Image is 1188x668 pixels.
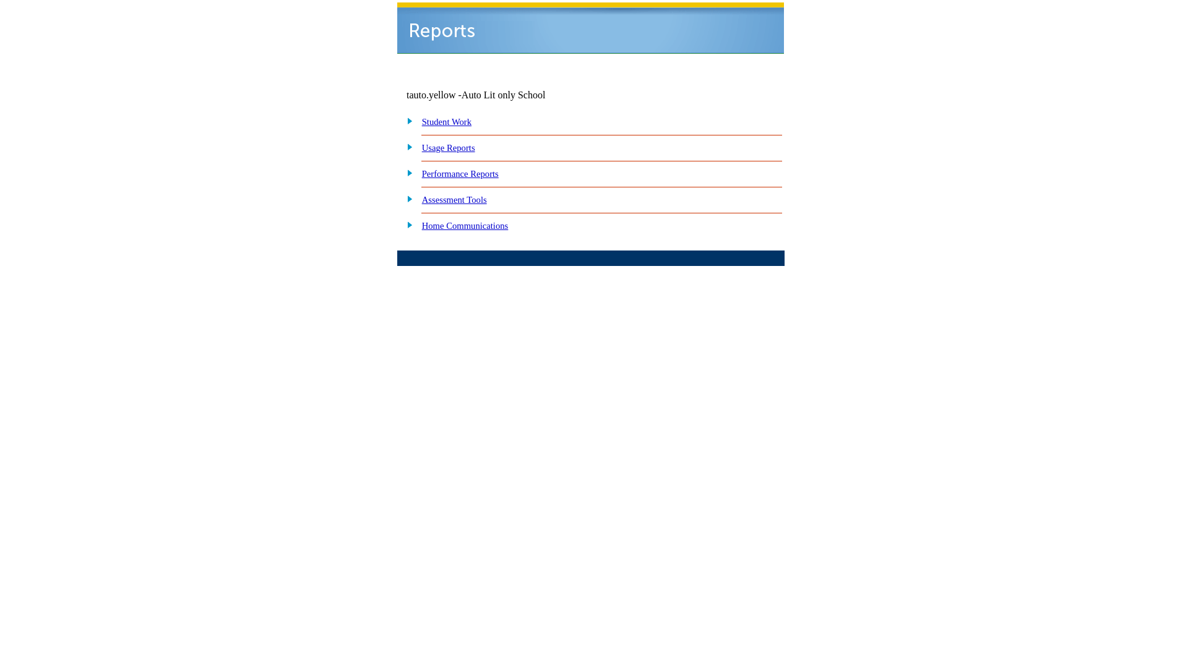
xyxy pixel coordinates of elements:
[462,90,546,100] nobr: Auto Lit only School
[400,167,413,178] img: plus.gif
[397,2,784,54] img: header
[400,193,413,204] img: plus.gif
[422,169,499,179] a: Performance Reports
[400,219,413,230] img: plus.gif
[422,117,471,127] a: Student Work
[422,195,487,205] a: Assessment Tools
[422,143,475,153] a: Usage Reports
[400,141,413,152] img: plus.gif
[422,221,509,231] a: Home Communications
[400,115,413,126] img: plus.gif
[407,90,634,101] td: tauto.yellow -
